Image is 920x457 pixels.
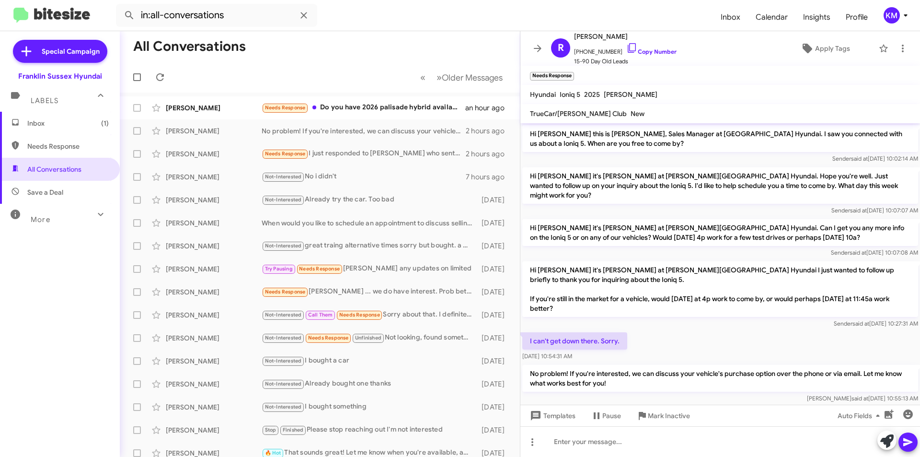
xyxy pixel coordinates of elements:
div: [PERSON_NAME] [166,425,262,435]
span: » [437,71,442,83]
span: Not-Interested [265,197,302,203]
span: said at [852,320,869,327]
span: More [31,215,50,224]
div: KM [884,7,900,23]
span: Try Pausing [265,266,293,272]
div: I just responded to [PERSON_NAME] who sent me an email. [262,148,466,159]
p: I can't get down there. Sorry. [522,332,627,350]
span: Save a Deal [27,187,63,197]
p: Hi [PERSON_NAME] it's [PERSON_NAME] at [PERSON_NAME][GEOGRAPHIC_DATA] Hyundai. Hope you're well. ... [522,167,918,204]
span: Needs Response [308,335,349,341]
div: an hour ago [465,103,512,113]
span: [PHONE_NUMBER] [574,42,677,57]
span: Sender [DATE] 10:07:07 AM [831,207,918,214]
div: Please stop reaching out I'm not interested [262,424,477,435]
div: [PERSON_NAME] [166,241,262,251]
div: [PERSON_NAME] [166,379,262,389]
div: I bought a car [262,355,477,366]
div: Franklin Sussex Hyundai [18,71,102,81]
div: [PERSON_NAME] ... we do have interest. Prob better late next week. Considering a 5 or a 9 on 24 m... [262,286,477,297]
span: Needs Response [265,289,306,295]
button: Templates [520,407,583,424]
div: [PERSON_NAME] [166,310,262,320]
p: Hi [PERSON_NAME] it's [PERSON_NAME] at [PERSON_NAME][GEOGRAPHIC_DATA] Hyundai. Can I get you any ... [522,219,918,246]
span: Pause [602,407,621,424]
div: [PERSON_NAME] [166,402,262,412]
span: Sender [DATE] 10:02:14 AM [832,155,918,162]
span: Needs Response [265,105,306,111]
div: [DATE] [477,310,512,320]
div: Do you have 2026 palisade hybrid available? [262,102,465,113]
div: Already try the car. Too bad [262,194,477,205]
div: [DATE] [477,241,512,251]
small: Needs Response [530,72,574,81]
span: TrueCar/[PERSON_NAME] Club [530,109,627,118]
p: No problem! If you're interested, we can discuss your vehicle's purchase option over the phone or... [522,365,918,392]
span: Needs Response [339,312,380,318]
button: Mark Inactive [629,407,698,424]
span: Insights [795,3,838,31]
div: 7 hours ago [466,172,512,182]
div: 2 hours ago [466,149,512,159]
span: 15-90 Day Old Leads [574,57,677,66]
button: KM [875,7,909,23]
span: Needs Response [299,266,340,272]
span: Needs Response [27,141,109,151]
div: [PERSON_NAME] [166,264,262,274]
div: great traing alternative times sorry but bought. a pickup truck thanks for the follow up [262,240,477,251]
div: [DATE] [477,264,512,274]
div: Sorry about that. I definitely didn't call or know about it. [262,309,477,320]
div: Already bought one thanks [262,378,477,389]
span: Ioniq 5 [560,90,580,99]
div: [DATE] [477,218,512,228]
span: 🔥 Hot [265,450,281,456]
div: Not looking, found something [262,332,477,343]
div: [DATE] [477,379,512,389]
button: Apply Tags [776,40,874,57]
button: Auto Fields [830,407,891,424]
span: Mark Inactive [648,407,690,424]
span: [PERSON_NAME] [604,90,657,99]
div: When would you like to schedule an appointment to discuss selling your vehicle? Let me know what ... [262,218,477,228]
div: [PERSON_NAME] [166,333,262,343]
a: Profile [838,3,875,31]
span: Special Campaign [42,47,100,56]
span: Labels [31,96,58,105]
div: [PERSON_NAME] any updates on limited [262,263,477,274]
button: Pause [583,407,629,424]
div: [PERSON_NAME] [166,126,262,136]
span: Inbox [713,3,748,31]
span: (1) [101,118,109,128]
span: Sender [DATE] 10:27:31 AM [834,320,918,327]
span: Needs Response [265,151,306,157]
div: [PERSON_NAME] [166,149,262,159]
div: [DATE] [477,195,512,205]
span: Not-Interested [265,335,302,341]
a: Copy Number [626,48,677,55]
span: said at [850,249,866,256]
span: Not-Interested [265,381,302,387]
a: Calendar [748,3,795,31]
span: Not-Interested [265,358,302,364]
span: R [558,40,564,56]
div: I bought something [262,401,477,412]
span: [PERSON_NAME] [574,31,677,42]
span: « [420,71,425,83]
p: Hi [PERSON_NAME] this is [PERSON_NAME], Sales Manager at [GEOGRAPHIC_DATA] Hyundai. I saw you con... [522,125,918,152]
div: [PERSON_NAME] [166,195,262,205]
span: Call Them [308,312,333,318]
span: All Conversations [27,164,81,174]
div: [PERSON_NAME] [166,218,262,228]
span: Inbox [27,118,109,128]
nav: Page navigation example [415,68,508,87]
div: [DATE] [477,402,512,412]
span: Unfinished [355,335,381,341]
div: No problem! If you're interested, we can discuss your vehicle's purchase option over the phone or... [262,126,466,136]
div: [PERSON_NAME] [166,103,262,113]
span: Not-Interested [265,243,302,249]
span: Finished [283,427,304,433]
div: [PERSON_NAME] [166,172,262,182]
span: said at [850,207,867,214]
